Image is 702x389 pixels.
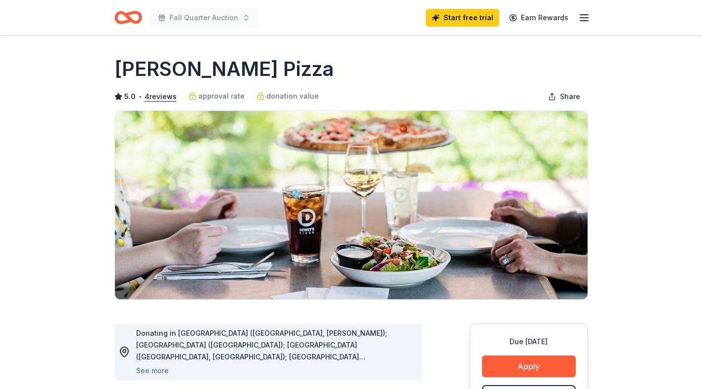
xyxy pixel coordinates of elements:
[124,91,136,103] span: 5.0
[138,93,142,101] span: •
[170,12,238,24] span: Fall Quarter Auction
[266,90,319,102] span: donation value
[426,9,499,27] a: Start free trial
[560,91,580,103] span: Share
[150,8,258,28] button: Fall Quarter Auction
[136,365,169,377] button: See more
[114,55,334,83] h1: [PERSON_NAME] Pizza
[114,6,142,29] a: Home
[188,90,245,102] a: approval rate
[257,90,319,102] a: donation value
[540,87,588,106] button: Share
[482,355,576,377] button: Apply
[503,9,574,27] a: Earn Rewards
[145,91,177,103] button: 4reviews
[198,90,245,102] span: approval rate
[482,336,576,348] div: Due [DATE]
[115,111,588,299] img: Image for Dewey's Pizza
